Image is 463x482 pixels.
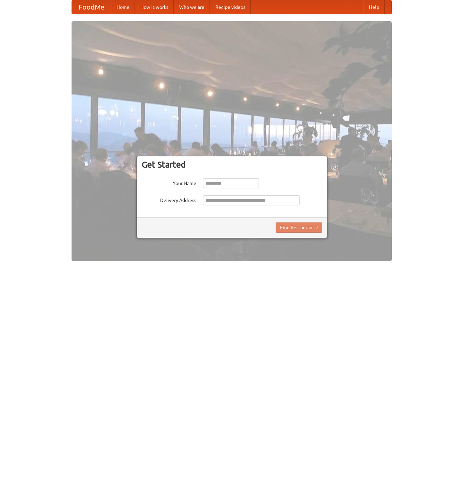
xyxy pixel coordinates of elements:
[142,195,196,204] label: Delivery Address
[111,0,135,14] a: Home
[142,178,196,187] label: Your Name
[276,222,322,233] button: Find Restaurants!
[364,0,385,14] a: Help
[72,0,111,14] a: FoodMe
[142,159,322,170] h3: Get Started
[135,0,174,14] a: How it works
[210,0,251,14] a: Recipe videos
[174,0,210,14] a: Who we are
